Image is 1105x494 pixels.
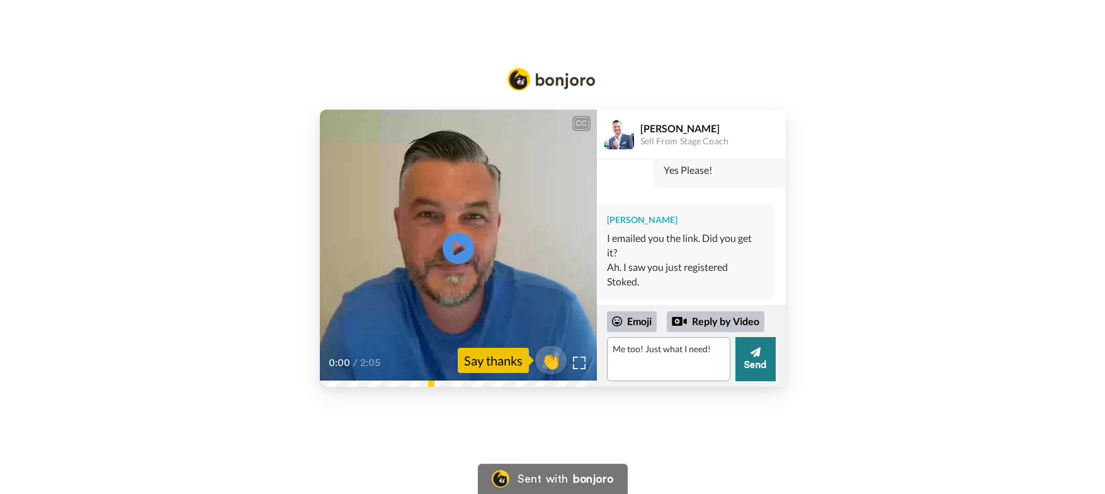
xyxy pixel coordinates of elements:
button: Send [735,337,776,381]
button: 👏 [535,346,567,374]
div: Sell From Stage Coach [640,136,785,147]
div: Ah. I saw you just registered [607,260,763,275]
div: Yes Please! [664,163,776,178]
textarea: Me too! Just what I need! [607,337,730,381]
span: 2:05 [360,355,382,370]
div: Reply by Video [667,311,764,333]
span: / [353,355,358,370]
span: 👏 [535,350,567,370]
img: Full screen [573,357,586,369]
img: Bonjoro Logo [507,68,596,91]
div: CC [574,117,589,130]
img: Profile Image [604,119,634,149]
div: [PERSON_NAME] [640,122,785,134]
div: Emoji [607,311,657,331]
div: I emailed you the link. Did you get it? [607,231,763,260]
div: [PERSON_NAME] [607,214,763,226]
div: Reply by Video [672,314,687,329]
div: Stoked. [607,275,763,289]
span: 0:00 [329,355,351,370]
div: Say thanks [458,348,529,373]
